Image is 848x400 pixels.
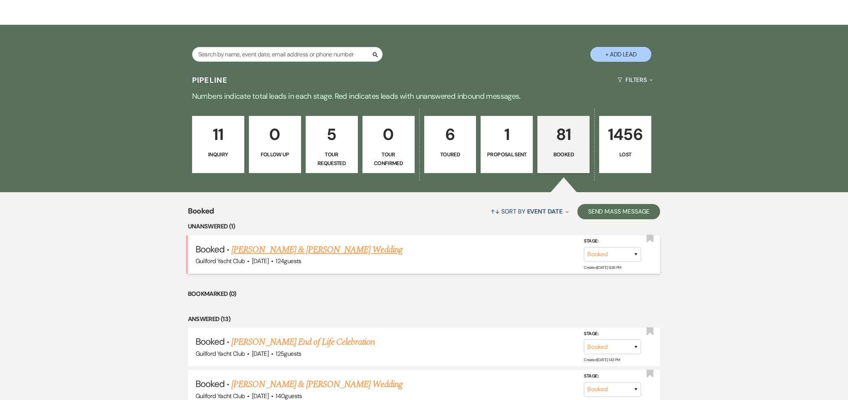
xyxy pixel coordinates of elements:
[306,116,358,173] a: 5Tour Requested
[188,314,660,324] li: Answered (13)
[584,330,641,338] label: Stage:
[584,372,641,381] label: Stage:
[252,257,269,265] span: [DATE]
[577,204,660,219] button: Send Mass Message
[311,122,353,147] p: 5
[527,207,563,215] span: Event Date
[487,201,571,222] button: Sort By Event Date
[584,357,620,362] span: Created: [DATE] 1:43 PM
[188,289,660,299] li: Bookmarked (0)
[196,378,224,390] span: Booked
[584,265,621,270] span: Created: [DATE] 9:36 PM
[252,392,269,400] span: [DATE]
[252,350,269,358] span: [DATE]
[311,150,353,167] p: Tour Requested
[367,122,410,147] p: 0
[196,350,245,358] span: Guilford Yacht Club
[196,243,224,255] span: Booked
[231,335,374,349] a: [PERSON_NAME] End of Life Celebration
[192,47,383,62] input: Search by name, event date, email address or phone number
[604,122,646,147] p: 1456
[196,392,245,400] span: Guilford Yacht Club
[614,70,656,90] button: Filters
[197,122,239,147] p: 11
[429,150,471,159] p: Toured
[276,350,301,358] span: 125 guests
[231,378,402,391] a: [PERSON_NAME] & [PERSON_NAME] Wedding
[231,243,402,257] a: [PERSON_NAME] & [PERSON_NAME] Wedding
[491,207,500,215] span: ↑↓
[542,150,585,159] p: Booked
[196,257,245,265] span: Guilford Yacht Club
[537,116,590,173] a: 81Booked
[590,47,651,62] button: + Add Lead
[192,116,244,173] a: 11Inquiry
[486,122,528,147] p: 1
[254,150,296,159] p: Follow Up
[424,116,476,173] a: 6Toured
[254,122,296,147] p: 0
[197,150,239,159] p: Inquiry
[276,392,302,400] span: 140 guests
[584,237,641,246] label: Stage:
[192,75,228,85] h3: Pipeline
[367,150,410,167] p: Tour Confirmed
[196,336,224,347] span: Booked
[429,122,471,147] p: 6
[542,122,585,147] p: 81
[362,116,415,173] a: 0Tour Confirmed
[486,150,528,159] p: Proposal Sent
[188,222,660,231] li: Unanswered (1)
[150,90,699,102] p: Numbers indicate total leads in each stage. Red indicates leads with unanswered inbound messages.
[599,116,651,173] a: 1456Lost
[249,116,301,173] a: 0Follow Up
[188,205,214,222] span: Booked
[276,257,301,265] span: 124 guests
[604,150,646,159] p: Lost
[481,116,533,173] a: 1Proposal Sent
